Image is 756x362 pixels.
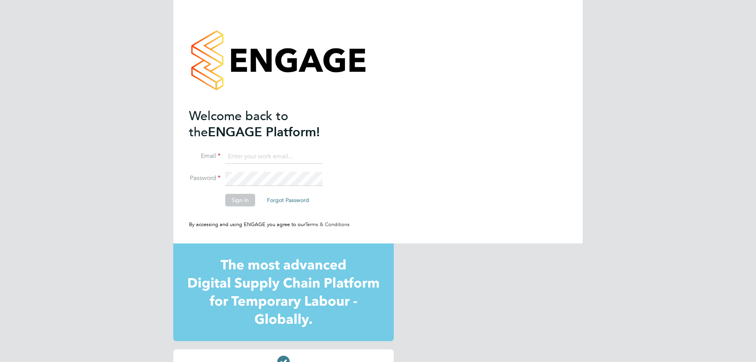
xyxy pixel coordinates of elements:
span: Welcome back to the [189,108,288,140]
label: Password [189,174,220,182]
button: Sign In [225,194,255,206]
button: Forgot Password [261,194,315,206]
span: By accessing and using ENGAGE you agree to our [189,221,350,228]
a: Terms & Conditions [305,221,350,228]
h2: ENGAGE Platform! [189,108,343,140]
input: Enter your work email... [225,150,322,164]
label: Email [189,152,220,160]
